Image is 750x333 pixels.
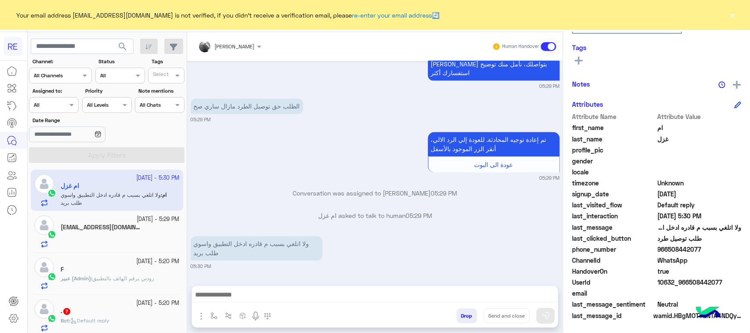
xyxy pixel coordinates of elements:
button: create order [236,308,250,323]
img: send message [541,311,550,320]
small: Human Handover [502,43,539,50]
span: ChannelId [572,256,656,265]
span: 05:29 PM [406,212,432,220]
span: 05:29 PM [431,190,457,197]
img: notes [718,81,725,88]
button: Drop [457,308,477,323]
div: RE [4,37,22,56]
img: select flow [210,312,217,319]
span: ولا اتلغي بسبب م قادره ادخل التطبيق واسوي طلب بريد [658,223,742,232]
span: Attribute Value [658,112,742,121]
span: Attribute Name [572,112,656,121]
span: last_interaction [572,211,656,221]
span: عبير (Admin) [61,275,91,282]
div: Select [152,70,169,80]
span: [PERSON_NAME] [215,43,255,50]
span: last_message [572,223,656,232]
span: 2 [658,256,742,265]
span: last_message_sentiment [572,300,656,309]
img: send attachment [196,311,207,322]
img: make a call [264,313,271,320]
h5: . [61,308,71,315]
label: Priority [85,87,130,95]
img: create order [239,312,246,319]
span: Default reply [658,200,742,210]
p: ام غزل asked to talk to human [191,211,560,221]
b: : [61,275,92,282]
span: 7 [63,308,70,315]
span: ام [658,123,742,132]
span: signup_date [572,189,656,199]
span: Your email address [EMAIL_ADDRESS][DOMAIN_NAME] is not verified, if you didn't receive a verifica... [17,11,440,20]
b: : [61,317,70,324]
img: WhatsApp [47,314,56,323]
small: 05:30 PM [191,263,211,270]
a: re-enter your email address [352,11,432,19]
small: [DATE] - 5:20 PM [137,299,180,308]
label: Tags [152,58,184,65]
span: true [658,267,742,276]
span: طلب توصيل طرد [658,234,742,243]
span: غزل [658,134,742,144]
img: WhatsApp [47,272,56,281]
span: profile_pic [572,145,656,155]
span: last_visited_flow [572,200,656,210]
span: عودة الى البوت [475,161,513,169]
span: Default reply [70,317,109,324]
button: search [112,39,134,58]
span: null [658,156,742,166]
span: search [117,41,128,52]
small: [DATE] - 5:20 PM [137,257,180,266]
span: 2025-05-09T17:50:22.791Z [658,189,742,199]
span: last_name [572,134,656,144]
span: last_clicked_button [572,234,656,243]
h6: Notes [572,80,590,88]
h5: F [61,266,64,273]
span: null [658,167,742,177]
img: defaultAdmin.png [34,257,54,277]
span: UserId [572,278,656,287]
span: wamid.HBgMOTY2NTA4NDQyMDc3FQIAEhgUMkE5NzhBQTY4MjRCMzVFMjk3RkQA [653,311,741,320]
label: Note mentions [138,87,184,95]
span: 0 [658,300,742,309]
label: Channel: [33,58,91,65]
img: add [733,81,741,89]
h6: Tags [572,43,741,51]
h5: abo0oddi.84@gmail.com [61,224,144,231]
img: defaultAdmin.png [34,299,54,319]
span: زودني برقم الهاتف بالتطبيق [92,275,154,282]
small: 05:29 PM [191,116,211,123]
img: defaultAdmin.png [34,215,54,235]
label: Status [98,58,144,65]
label: Date Range [33,116,131,124]
img: send voice note [250,311,261,322]
button: Apply Filters [29,147,185,163]
small: 05:29 PM [540,175,560,182]
button: × [728,11,737,19]
label: Assigned to: [33,87,78,95]
span: HandoverOn [572,267,656,276]
p: 3/10/2025, 5:29 PM [428,56,560,81]
h6: Attributes [572,100,603,108]
span: gender [572,156,656,166]
span: 2025-10-03T14:30:15.979Z [658,211,742,221]
p: 3/10/2025, 5:29 PM [191,99,303,114]
span: first_name [572,123,656,132]
img: Trigger scenario [225,312,232,319]
span: locale [572,167,656,177]
span: Unknown [658,178,742,188]
img: WhatsApp [47,230,56,239]
button: Send and close [484,308,530,323]
button: Trigger scenario [221,308,236,323]
button: select flow [207,308,221,323]
p: 3/10/2025, 5:30 PM [191,236,322,261]
span: Bot [61,317,69,324]
span: phone_number [572,245,656,254]
img: hulul-logo.png [693,298,724,329]
span: timezone [572,178,656,188]
small: [DATE] - 5:29 PM [137,215,180,224]
span: 10632_966508442077 [658,278,742,287]
span: null [658,289,742,298]
p: 3/10/2025, 5:29 PM [428,132,560,157]
span: email [572,289,656,298]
